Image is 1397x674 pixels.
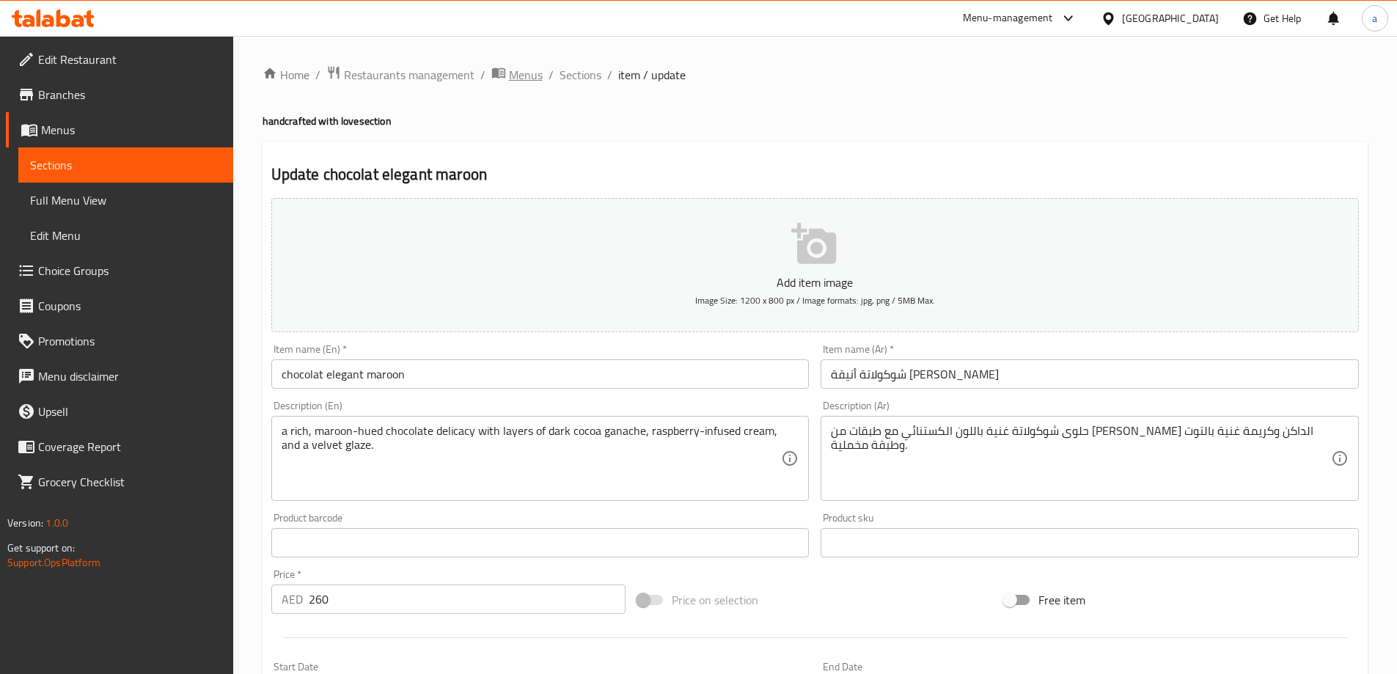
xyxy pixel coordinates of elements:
[38,86,221,103] span: Branches
[6,323,233,359] a: Promotions
[315,66,320,84] li: /
[45,513,68,532] span: 1.0.0
[831,424,1331,494] textarea: حلوى شوكولاتة غنية باللون الكستنائي مع طبقات من [PERSON_NAME] الداكن وكريمة غنية بالتوت وطبقة مخم...
[6,394,233,429] a: Upsell
[38,262,221,279] span: Choice Groups
[821,528,1359,557] input: Please enter product sku
[344,66,474,84] span: Restaurants management
[821,359,1359,389] input: Enter name Ar
[271,164,1359,186] h2: Update chocolat elegant maroon
[30,227,221,244] span: Edit Menu
[41,121,221,139] span: Menus
[38,473,221,491] span: Grocery Checklist
[282,590,303,608] p: AED
[282,424,782,494] textarea: a rich, maroon-hued chocolate delicacy with layers of dark cocoa ganache, raspberry-infused cream...
[38,297,221,315] span: Coupons
[18,218,233,253] a: Edit Menu
[672,591,758,609] span: Price on selection
[7,538,75,557] span: Get support on:
[6,359,233,394] a: Menu disclaimer
[271,198,1359,332] button: Add item imageImage Size: 1200 x 800 px / Image formats: jpg, png / 5MB Max.
[309,585,626,614] input: Please enter price
[38,403,221,420] span: Upsell
[38,332,221,350] span: Promotions
[695,292,935,309] span: Image Size: 1200 x 800 px / Image formats: jpg, png / 5MB Max.
[271,528,810,557] input: Please enter product barcode
[38,438,221,455] span: Coverage Report
[6,464,233,499] a: Grocery Checklist
[6,112,233,147] a: Menus
[294,274,1336,291] p: Add item image
[6,77,233,112] a: Branches
[271,359,810,389] input: Enter name En
[7,513,43,532] span: Version:
[560,66,601,84] a: Sections
[30,191,221,209] span: Full Menu View
[326,65,474,84] a: Restaurants management
[6,253,233,288] a: Choice Groups
[1372,10,1377,26] span: a
[491,65,543,84] a: Menus
[549,66,554,84] li: /
[263,66,309,84] a: Home
[7,553,100,572] a: Support.OpsPlatform
[18,147,233,183] a: Sections
[963,10,1053,27] div: Menu-management
[18,183,233,218] a: Full Menu View
[607,66,612,84] li: /
[30,156,221,174] span: Sections
[6,288,233,323] a: Coupons
[480,66,485,84] li: /
[38,367,221,385] span: Menu disclaimer
[38,51,221,68] span: Edit Restaurant
[618,66,686,84] span: item / update
[1038,591,1085,609] span: Free item
[263,114,1368,128] h4: handcrafted with love section
[6,429,233,464] a: Coverage Report
[263,65,1368,84] nav: breadcrumb
[509,66,543,84] span: Menus
[1122,10,1219,26] div: [GEOGRAPHIC_DATA]
[6,42,233,77] a: Edit Restaurant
